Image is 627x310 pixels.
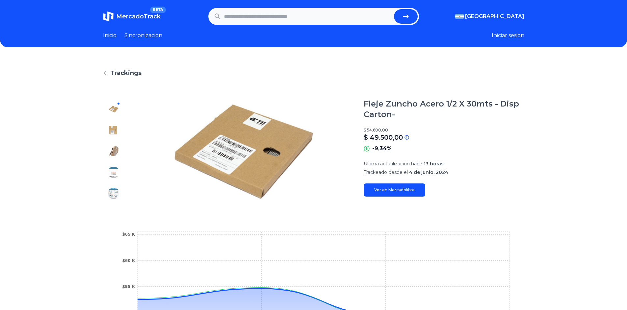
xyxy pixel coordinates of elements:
[364,128,524,133] p: $ 54.600,00
[108,188,119,199] img: Fleje Zuncho Acero 1/2 X 30mts - Disp Carton-
[364,169,408,175] span: Trackeado desde el
[122,232,135,237] tspan: $65 K
[103,11,161,22] a: MercadoTrackBETA
[465,12,524,20] span: [GEOGRAPHIC_DATA]
[364,99,524,120] h1: Fleje Zuncho Acero 1/2 X 30mts - Disp Carton-
[110,68,142,78] span: Trackings
[455,12,524,20] button: [GEOGRAPHIC_DATA]
[364,133,403,142] p: $ 49.500,00
[364,183,425,197] a: Ver en Mercadolibre
[409,169,448,175] span: 4 de junio, 2024
[108,146,119,156] img: Fleje Zuncho Acero 1/2 X 30mts - Disp Carton-
[108,104,119,114] img: Fleje Zuncho Acero 1/2 X 30mts - Disp Carton-
[492,32,524,39] button: Iniciar sesion
[103,68,524,78] a: Trackings
[108,125,119,135] img: Fleje Zuncho Acero 1/2 X 30mts - Disp Carton-
[364,161,422,167] span: Ultima actualizacion hace
[124,32,162,39] a: Sincronizacion
[103,32,117,39] a: Inicio
[150,7,166,13] span: BETA
[424,161,444,167] span: 13 horas
[372,145,392,153] p: -9,34%
[103,11,114,22] img: MercadoTrack
[137,99,351,204] img: Fleje Zuncho Acero 1/2 X 30mts - Disp Carton-
[116,13,161,20] span: MercadoTrack
[122,258,135,263] tspan: $60 K
[122,284,135,289] tspan: $55 K
[108,167,119,178] img: Fleje Zuncho Acero 1/2 X 30mts - Disp Carton-
[455,14,464,19] img: Argentina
